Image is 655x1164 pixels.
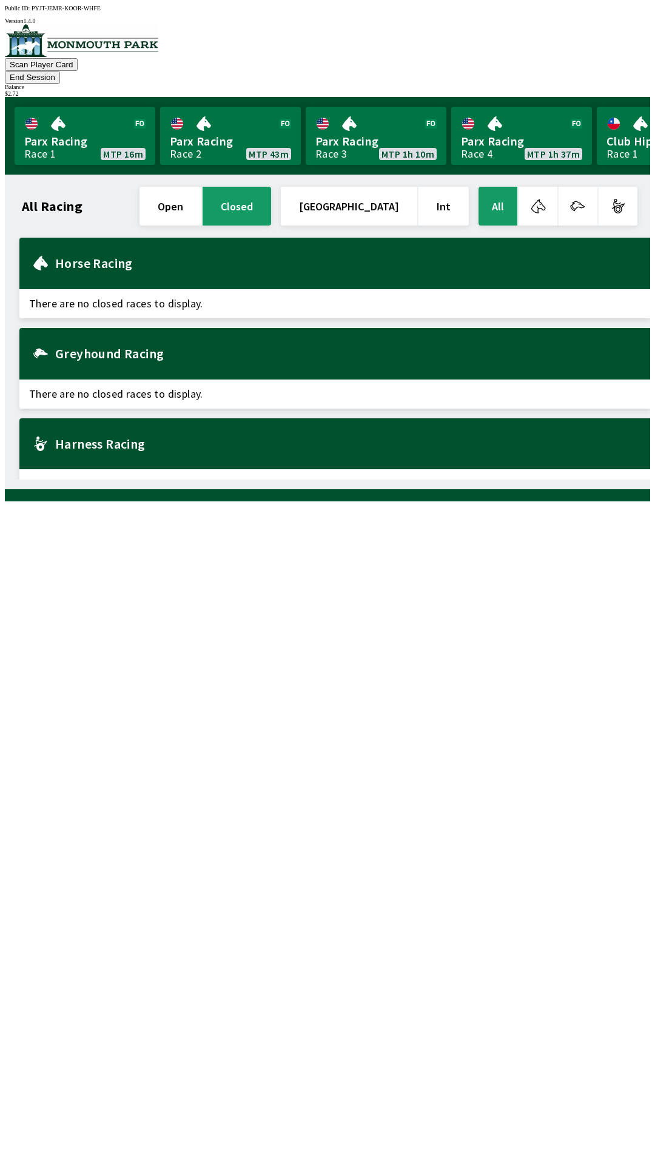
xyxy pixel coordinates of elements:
[461,149,492,159] div: Race 4
[5,18,650,24] div: Version 1.4.0
[55,349,640,358] h2: Greyhound Racing
[5,24,158,57] img: venue logo
[24,149,56,159] div: Race 1
[22,201,82,211] h1: All Racing
[5,5,650,12] div: Public ID:
[103,149,143,159] span: MTP 16m
[170,149,201,159] div: Race 2
[249,149,289,159] span: MTP 43m
[451,107,592,165] a: Parx RacingRace 4MTP 1h 37m
[19,469,650,498] span: There are no closed races to display.
[461,133,582,149] span: Parx Racing
[281,187,417,226] button: [GEOGRAPHIC_DATA]
[19,289,650,318] span: There are no closed races to display.
[139,187,201,226] button: open
[19,380,650,409] span: There are no closed races to display.
[418,187,469,226] button: Int
[306,107,446,165] a: Parx RacingRace 3MTP 1h 10m
[381,149,434,159] span: MTP 1h 10m
[170,133,291,149] span: Parx Racing
[5,71,60,84] button: End Session
[315,133,437,149] span: Parx Racing
[55,439,640,449] h2: Harness Racing
[606,149,638,159] div: Race 1
[203,187,271,226] button: closed
[32,5,101,12] span: PYJT-JEMR-KOOR-WHFE
[527,149,580,159] span: MTP 1h 37m
[5,84,650,90] div: Balance
[15,107,155,165] a: Parx RacingRace 1MTP 16m
[315,149,347,159] div: Race 3
[160,107,301,165] a: Parx RacingRace 2MTP 43m
[55,258,640,268] h2: Horse Racing
[5,58,78,71] button: Scan Player Card
[24,133,146,149] span: Parx Racing
[479,187,517,226] button: All
[5,90,650,97] div: $ 2.72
